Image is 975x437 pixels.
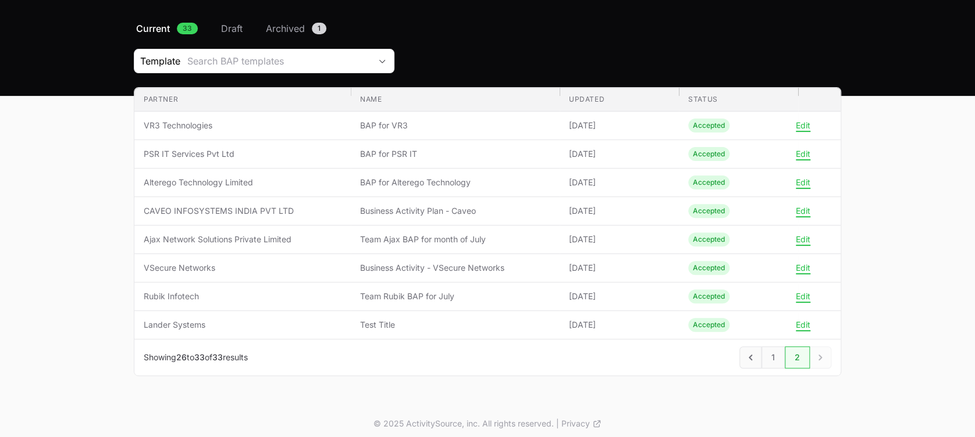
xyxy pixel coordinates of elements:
span: [DATE] [569,291,670,302]
span: [DATE] [569,205,670,217]
span: VR3 Technologies [144,120,341,131]
span: [DATE] [569,319,670,331]
button: Edit [796,320,810,330]
div: Search BAP templates [187,54,371,68]
span: [DATE] [569,148,670,160]
section: Business Activity Plan Filters [134,49,841,73]
section: Business Activity Plan Submissions [134,87,841,376]
span: Archived [266,22,305,35]
span: [DATE] [569,177,670,188]
button: Edit [796,120,810,131]
span: BAP for VR3 [360,120,550,131]
a: Draft [219,22,245,35]
button: Edit [796,206,810,216]
span: Business Activity Plan - Caveo [360,205,550,217]
span: PSR IT Services Pvt Ltd [144,148,341,160]
span: 33 [177,23,198,34]
span: Template [134,54,180,68]
a: Archived1 [264,22,329,35]
a: 1 [762,346,785,368]
a: 2 [785,346,810,368]
span: 33 [194,352,205,362]
span: [DATE] [569,262,670,274]
span: BAP for Alterego Technology [360,177,550,188]
button: Edit [796,291,810,302]
a: Previous [739,346,762,368]
th: Updated [560,88,679,112]
p: © 2025 ActivitySource, inc. All rights reserved. [373,418,554,429]
th: Partner [134,88,351,112]
span: Test Title [360,319,550,331]
button: Search BAP templates [180,49,394,73]
span: Business Activity - VSecure Networks [360,262,550,274]
span: 26 [176,352,187,362]
span: CAVEO INFOSYSTEMS INDIA PVT LTD [144,205,341,217]
span: [DATE] [569,120,670,131]
span: 33 [212,352,223,362]
a: Privacy [561,418,602,429]
span: Alterego Technology Limited [144,177,341,188]
span: Current [136,22,170,35]
button: Edit [796,177,810,188]
a: Current33 [134,22,200,35]
span: Draft [221,22,243,35]
th: Status [679,88,798,112]
span: Ajax Network Solutions Private Limited [144,234,341,245]
button: Edit [796,263,810,273]
span: Lander Systems [144,319,341,331]
span: BAP for PSR IT [360,148,550,160]
span: Team Ajax BAP for month of July [360,234,550,245]
nav: Business Activity Plan Navigation navigation [134,22,841,35]
span: Team Rubik BAP for July [360,291,550,302]
button: Edit [796,234,810,245]
span: | [556,418,559,429]
span: Rubik Infotech [144,291,341,302]
p: Showing to of results [144,352,248,363]
th: Name [351,88,560,112]
span: VSecure Networks [144,262,341,274]
span: 1 [312,23,326,34]
span: [DATE] [569,234,670,245]
button: Edit [796,149,810,159]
